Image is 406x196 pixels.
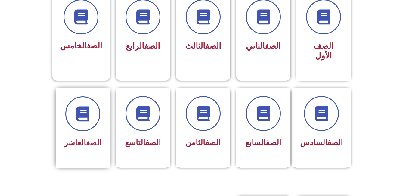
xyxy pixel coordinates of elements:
[205,138,221,147] a: الصف
[185,138,221,147] span: الثامن
[245,138,281,147] span: السابع
[266,138,281,147] a: الصف
[145,138,161,147] a: الصف
[313,41,333,61] span: الصف الأول
[185,41,221,51] span: الثالث
[87,41,102,50] a: الصف
[86,138,101,147] a: الصف
[64,138,101,147] span: العاشر
[126,41,160,51] span: الرابع
[327,138,343,147] a: الصف
[60,41,102,50] span: الخامس
[246,41,281,51] span: الثاني
[300,138,343,147] span: السادس
[205,41,221,51] a: الصف
[144,41,160,51] a: الصف
[125,138,161,147] span: التاسع
[265,41,281,51] a: الصف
